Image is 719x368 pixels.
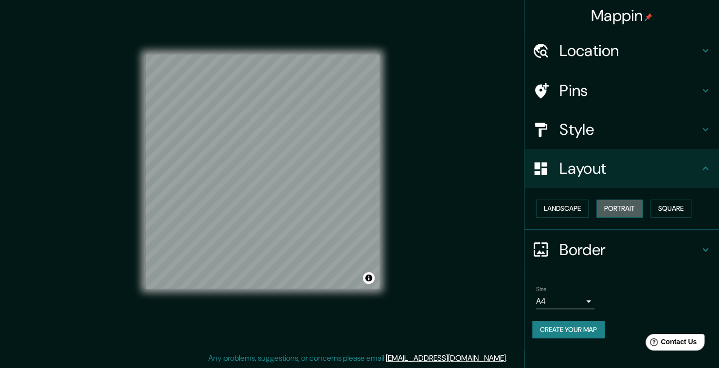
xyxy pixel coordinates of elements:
div: Pins [524,71,719,110]
h4: Pins [559,81,700,100]
button: Toggle attribution [363,272,375,284]
div: Border [524,230,719,269]
h4: Location [559,41,700,60]
div: . [509,352,511,364]
div: . [507,352,509,364]
button: Create your map [532,321,605,339]
iframe: Help widget launcher [632,330,708,357]
p: Any problems, suggestions, or concerns please email . [208,352,507,364]
div: A4 [536,294,594,309]
h4: Border [559,240,700,259]
button: Portrait [596,200,643,218]
canvas: Map [145,55,379,289]
img: pin-icon.png [645,13,652,21]
h4: Style [559,120,700,139]
h4: Layout [559,159,700,178]
h4: Mappin [591,6,653,25]
button: Landscape [536,200,589,218]
div: Layout [524,149,719,188]
div: Style [524,110,719,149]
button: Square [650,200,691,218]
div: Location [524,31,719,70]
a: [EMAIL_ADDRESS][DOMAIN_NAME] [386,353,506,363]
label: Size [536,285,546,293]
